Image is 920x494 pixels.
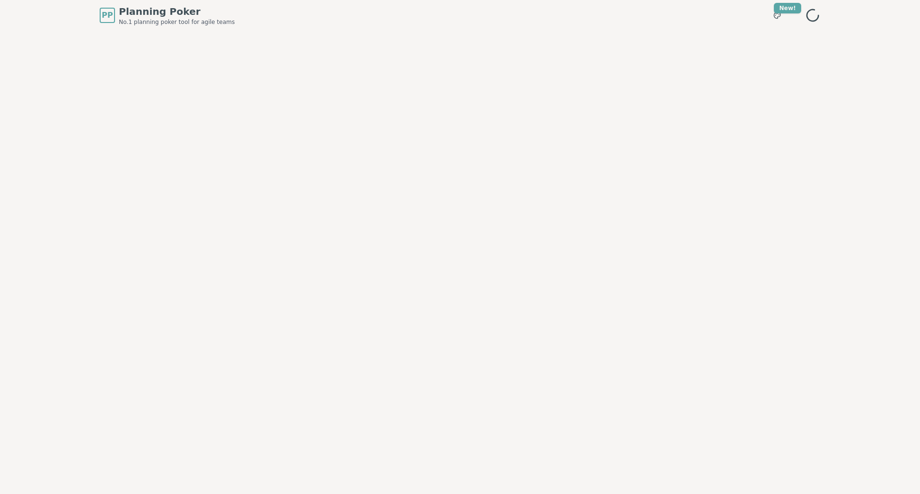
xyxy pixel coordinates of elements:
span: No.1 planning poker tool for agile teams [119,18,235,26]
span: PP [102,10,113,21]
button: New! [769,7,786,24]
div: New! [774,3,801,13]
a: PPPlanning PokerNo.1 planning poker tool for agile teams [100,5,235,26]
span: Planning Poker [119,5,235,18]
